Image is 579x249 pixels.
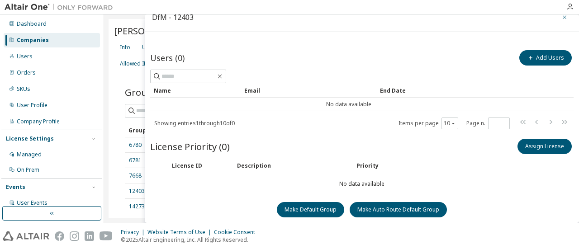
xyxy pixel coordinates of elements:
[147,229,214,236] div: Website Terms of Use
[350,202,447,217] button: Make Auto Route Default Group
[121,229,147,236] div: Privacy
[129,188,145,195] a: 12403
[17,85,30,93] div: SKUs
[17,37,49,44] div: Companies
[120,44,130,51] div: Info
[17,118,60,125] div: Company Profile
[129,141,142,149] a: 6780
[129,203,145,210] a: 14273
[129,157,142,164] a: 6781
[380,83,544,98] div: End Date
[55,231,64,241] img: facebook.svg
[142,44,158,51] div: Users
[128,123,212,137] div: Group ID
[237,162,346,169] div: Description
[125,86,171,99] span: Groups (5)
[17,20,47,28] div: Dashboard
[517,139,572,154] button: Assign License
[172,162,226,169] div: License ID
[150,140,230,153] span: License Priority (0)
[17,166,39,174] div: On Prem
[3,231,49,241] img: altair_logo.svg
[17,53,33,60] div: Users
[17,69,36,76] div: Orders
[519,50,572,66] button: Add Users
[17,102,47,109] div: User Profile
[100,231,113,241] img: youtube.svg
[152,14,194,21] div: DfM - 12403
[150,52,185,63] span: Users (0)
[444,120,456,127] button: 10
[150,98,547,111] td: No data available
[5,3,118,12] img: Altair One
[154,119,235,127] span: Showing entries 1 through 10 of 0
[399,117,458,129] span: Items per page
[129,172,142,179] a: 7668
[70,231,79,241] img: instagram.svg
[120,60,177,67] div: Allowed IP Addresses
[356,162,379,169] div: Priority
[277,202,344,217] button: Make Default Group
[17,199,47,207] div: User Events
[6,135,54,142] div: License Settings
[85,231,94,241] img: linkedin.svg
[6,183,25,191] div: Events
[154,83,237,98] div: Name
[150,48,574,225] div: No data available
[244,83,373,98] div: Email
[121,236,261,244] p: © 2025 Altair Engineering, Inc. All Rights Reserved.
[466,117,510,129] span: Page n.
[214,229,261,236] div: Cookie Consent
[17,151,42,158] div: Managed
[114,24,265,37] span: [PERSON_NAME] Future SL - 77159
